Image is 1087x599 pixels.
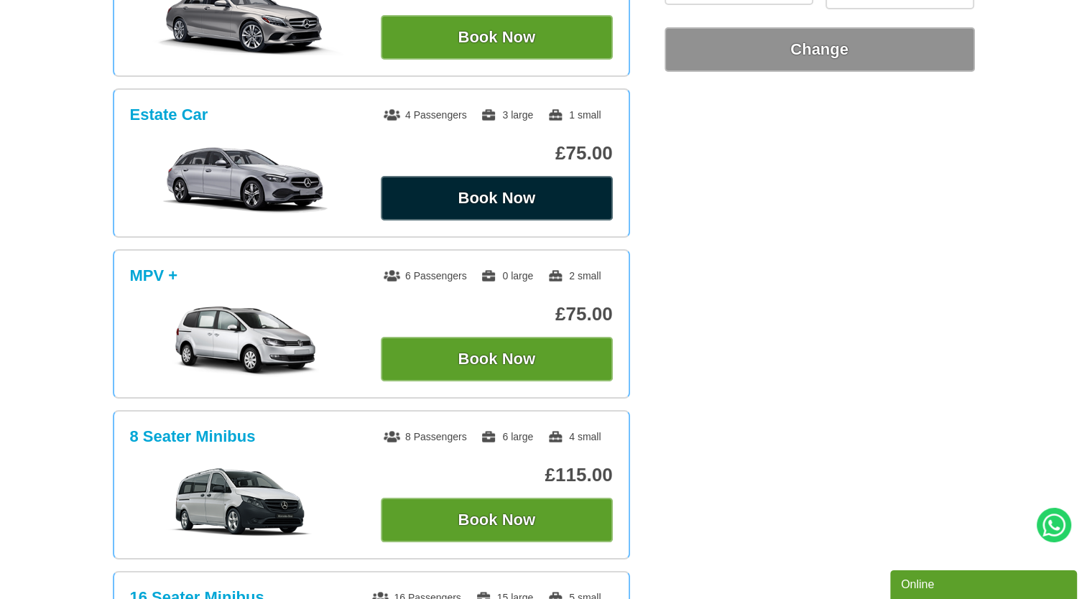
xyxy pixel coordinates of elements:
p: £75.00 [381,142,613,164]
span: 4 small [547,431,601,442]
p: £115.00 [381,464,613,486]
span: 6 large [481,431,533,442]
span: 0 large [481,270,533,282]
span: 8 Passengers [384,431,467,442]
button: Book Now [381,15,613,60]
img: Estate Car [137,144,353,216]
img: 8 Seater Minibus [137,466,353,538]
button: Book Now [381,176,613,220]
button: Book Now [381,337,613,381]
img: MPV + [137,305,353,377]
iframe: chat widget [890,567,1080,599]
span: 1 small [547,109,601,121]
button: Book Now [381,498,613,542]
button: Change [665,27,975,72]
span: 4 Passengers [384,109,467,121]
span: 6 Passengers [384,270,467,282]
h3: Estate Car [130,106,208,124]
h3: 8 Seater Minibus [130,427,256,446]
span: 3 large [481,109,533,121]
p: £75.00 [381,303,613,325]
span: 2 small [547,270,601,282]
h3: MPV + [130,266,178,285]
